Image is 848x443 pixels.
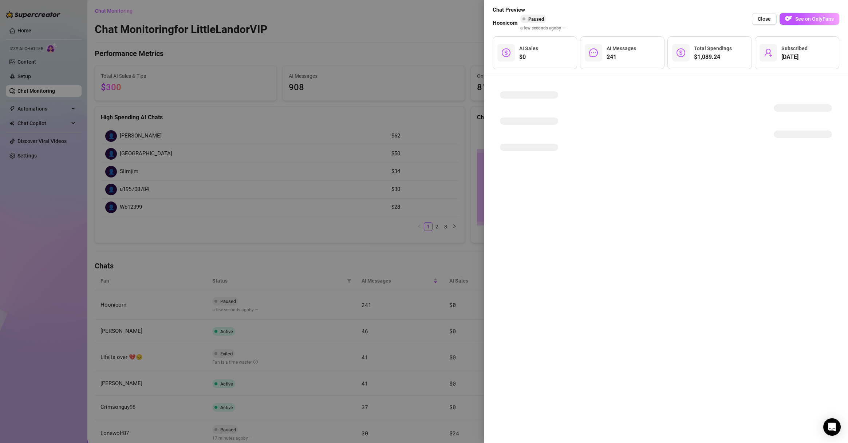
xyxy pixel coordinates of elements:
[694,45,732,51] span: Total Spendings
[520,25,565,31] span: a few seconds ago by —
[589,48,598,57] span: message
[607,45,636,51] span: AI Messages
[823,418,841,436] div: Open Intercom Messenger
[493,19,517,28] span: Hoonicorn
[502,48,510,57] span: dollar
[519,53,538,61] span: $0
[752,13,777,25] button: Close
[781,45,808,51] span: Subscribed
[528,16,544,22] span: Paused
[493,6,565,15] span: Chat Preview
[758,16,771,22] span: Close
[785,15,792,22] img: OF
[677,48,685,57] span: dollar
[694,53,732,61] span: $1,089.24
[795,16,834,22] span: See on OnlyFans
[781,53,808,61] span: [DATE]
[780,13,839,25] button: OFSee on OnlyFans
[519,45,538,51] span: AI Sales
[764,48,773,57] span: user-add
[607,53,636,61] span: 241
